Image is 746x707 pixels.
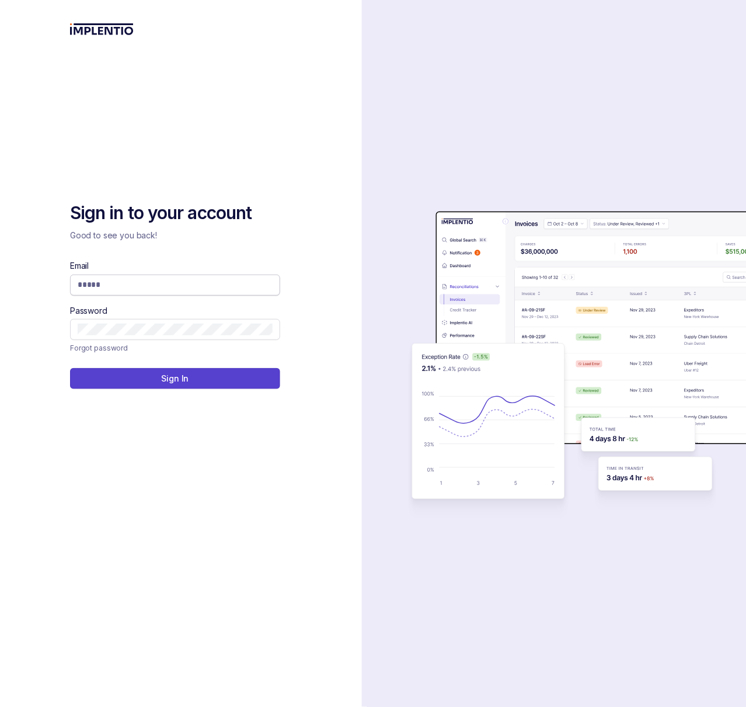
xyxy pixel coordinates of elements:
[70,230,280,241] p: Good to see you back!
[70,305,107,317] label: Password
[70,342,128,354] a: Link Forgot password
[70,368,280,389] button: Sign In
[70,202,280,225] h2: Sign in to your account
[161,373,189,384] p: Sign In
[70,260,89,272] label: Email
[70,342,128,354] p: Forgot password
[70,23,134,35] img: logo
